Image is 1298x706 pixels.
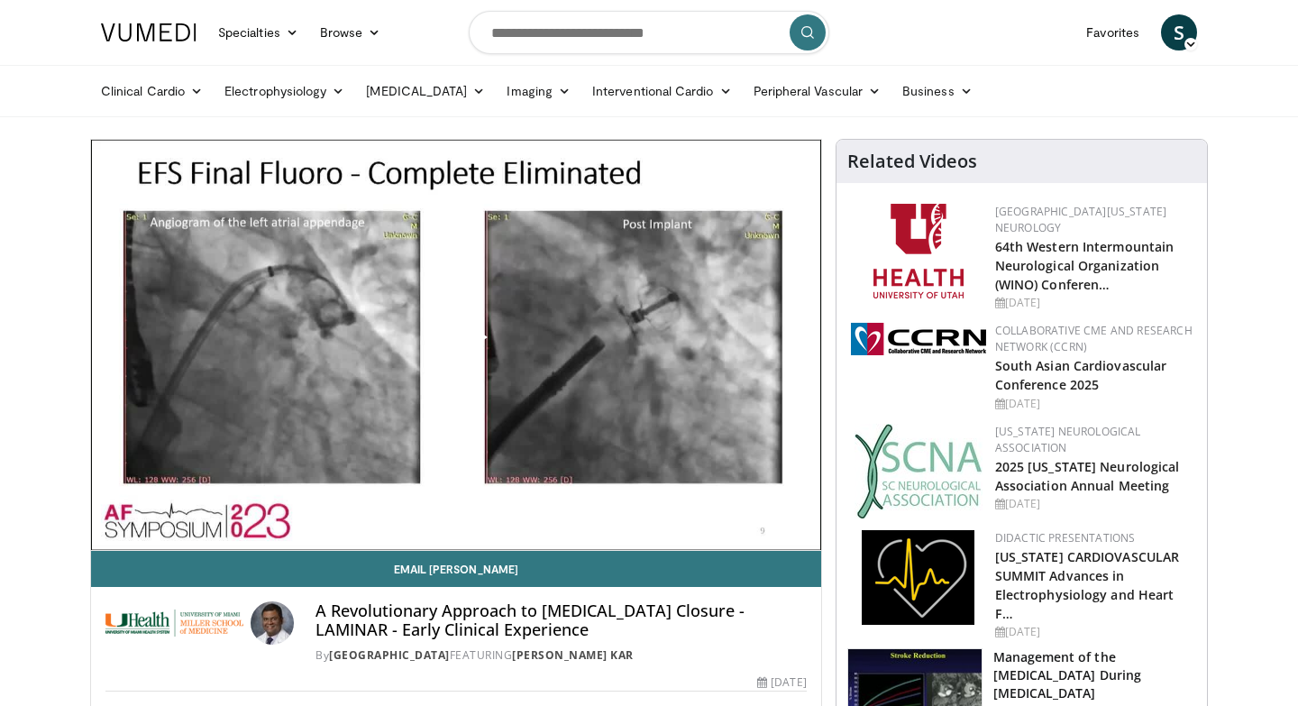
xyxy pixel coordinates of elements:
[315,647,806,664] div: By FEATURING
[214,73,355,109] a: Electrophysiology
[512,647,634,663] a: [PERSON_NAME] Kar
[847,151,977,172] h4: Related Videos
[91,551,821,587] a: Email [PERSON_NAME]
[995,424,1141,455] a: [US_STATE] Neurological Association
[995,458,1180,494] a: 2025 [US_STATE] Neurological Association Annual Meeting
[90,73,214,109] a: Clinical Cardio
[993,648,1196,702] h3: Management of the [MEDICAL_DATA] During [MEDICAL_DATA]
[995,323,1193,354] a: Collaborative CME and Research Network (CCRN)
[995,530,1193,546] div: Didactic Presentations
[91,140,821,551] video-js: Video Player
[995,548,1180,622] a: [US_STATE] CARDIOVASCULAR SUMMIT Advances in Electrophysiology and Heart F…
[995,396,1193,412] div: [DATE]
[105,601,243,645] img: University of Miami
[294,256,618,433] button: Play Video
[207,14,309,50] a: Specialties
[469,11,829,54] input: Search topics, interventions
[995,295,1193,311] div: [DATE]
[315,601,806,640] h4: A Revolutionary Approach to [MEDICAL_DATA] Closure - LAMINAR - Early Clinical Experience
[309,14,392,50] a: Browse
[995,624,1193,640] div: [DATE]
[862,530,974,625] img: 1860aa7a-ba06-47e3-81a4-3dc728c2b4cf.png.150x105_q85_autocrop_double_scale_upscale_version-0.2.png
[1161,14,1197,50] a: S
[891,73,983,109] a: Business
[995,496,1193,512] div: [DATE]
[995,238,1175,293] a: 64th Western Intermountain Neurological Organization (WINO) Conferen…
[757,674,806,691] div: [DATE]
[995,357,1167,393] a: South Asian Cardiovascular Conference 2025
[873,204,964,298] img: f6362829-b0a3-407d-a044-59546adfd345.png.150x105_q85_autocrop_double_scale_upscale_version-0.2.png
[851,323,986,355] img: a04ee3ba-8487-4636-b0fb-5e8d268f3737.png.150x105_q85_autocrop_double_scale_upscale_version-0.2.png
[355,73,496,109] a: [MEDICAL_DATA]
[1075,14,1150,50] a: Favorites
[101,23,197,41] img: VuMedi Logo
[581,73,743,109] a: Interventional Cardio
[995,204,1167,235] a: [GEOGRAPHIC_DATA][US_STATE] Neurology
[329,647,450,663] a: [GEOGRAPHIC_DATA]
[496,73,581,109] a: Imaging
[743,73,891,109] a: Peripheral Vascular
[855,424,983,518] img: b123db18-9392-45ae-ad1d-42c3758a27aa.jpg.150x105_q85_autocrop_double_scale_upscale_version-0.2.jpg
[251,601,294,645] img: Avatar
